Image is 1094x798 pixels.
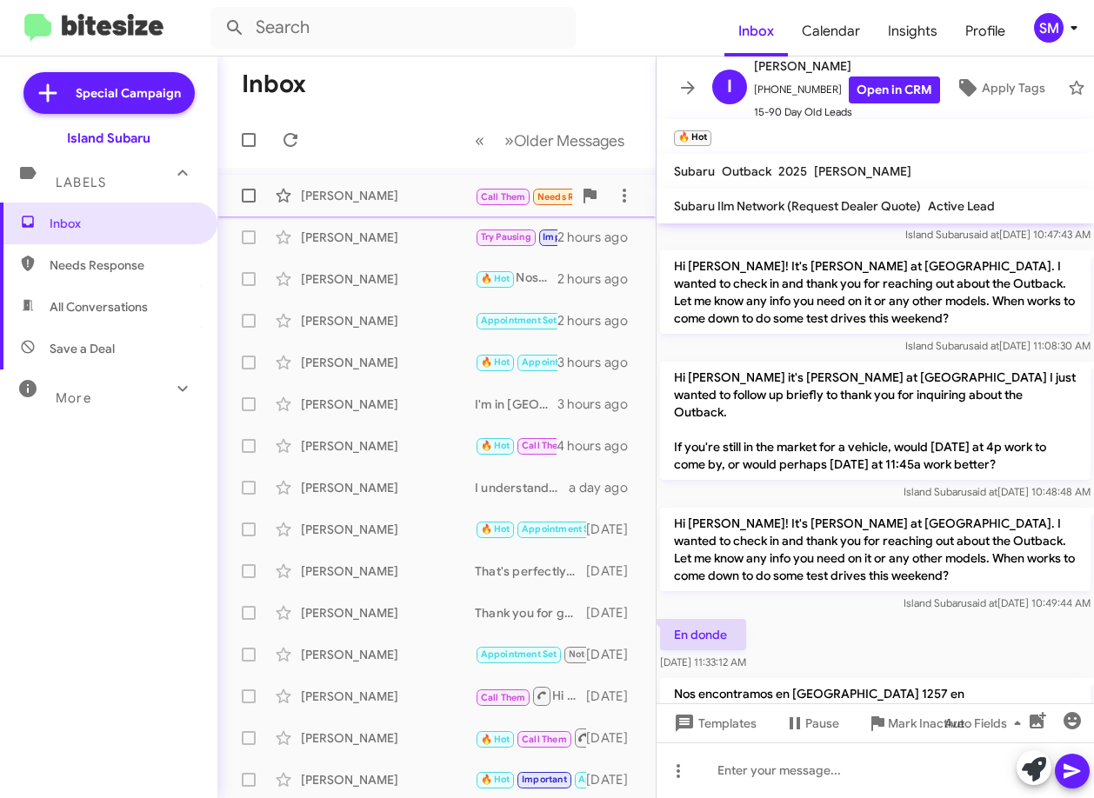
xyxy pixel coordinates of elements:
span: 🔥 Hot [481,273,510,284]
span: All Conversations [50,298,148,316]
div: [PERSON_NAME] [301,729,475,747]
div: Thank you [475,644,586,664]
span: Mark Inactive [888,708,964,739]
nav: Page navigation example [465,123,635,158]
a: Open in CRM [849,76,940,103]
a: Profile [951,6,1019,57]
div: [PERSON_NAME] [301,562,475,580]
div: [PERSON_NAME] [301,312,475,329]
span: » [504,130,514,151]
span: Call Them [522,734,567,745]
div: [PERSON_NAME] [301,187,475,204]
div: [DATE] [586,604,642,622]
div: 2 hours ago [557,312,642,329]
span: said at [967,596,997,609]
button: Templates [657,708,770,739]
div: You're welcome! If you have any questions or need assistance in the future, feel free to reach ou... [475,310,557,330]
span: [DATE] 11:33:12 AM [660,655,746,668]
div: 2 hours ago [557,270,642,288]
span: 🔥 Hot [481,774,510,785]
div: [PERSON_NAME] [301,521,475,538]
span: 🔥 Hot [481,734,510,745]
div: No problem! [475,769,586,789]
span: [PERSON_NAME] [754,56,940,76]
span: Active Lead [928,198,995,214]
span: [PERSON_NAME] [814,163,911,179]
span: « [475,130,484,151]
div: That's perfectly fine! We can accommodate her schedule. Would [DATE] work better? [475,562,586,580]
span: Templates [670,708,757,739]
p: Hi [PERSON_NAME]! It's [PERSON_NAME] at [GEOGRAPHIC_DATA]. I wanted to check in and thank you for... [660,508,1091,591]
h1: Inbox [242,70,306,98]
div: a day ago [569,479,642,496]
span: Subaru [674,163,715,179]
div: 3 hours ago [557,354,642,371]
span: Appointment Set [522,356,598,368]
button: Auto Fields [931,708,1042,739]
div: [DATE] [586,521,642,538]
div: 2 hours ago [557,229,642,246]
div: Inbound Call [475,184,572,206]
span: Call Them [481,191,526,203]
div: That's great to hear, thank you for the update! [475,227,557,247]
span: said at [969,339,999,352]
span: Not-Interested [569,648,636,660]
div: 3 hours ago [557,396,642,413]
span: Call Them [481,692,526,703]
span: Call Them [522,440,567,451]
span: Island Subaru [DATE] 10:48:48 AM [904,485,1091,498]
div: I'm in [GEOGRAPHIC_DATA] [475,396,557,413]
div: [PERSON_NAME] [301,354,475,371]
button: Previous [464,123,495,158]
span: Inbox [724,6,788,57]
span: 🔥 Hot [481,523,510,535]
span: 🔥 Hot [481,356,510,368]
span: Important [543,231,588,243]
div: [PERSON_NAME] [301,479,475,496]
span: Important [522,774,567,785]
span: Needs Response [537,191,611,203]
a: Calendar [788,6,874,57]
div: [DATE] [586,729,642,747]
button: SM [1019,13,1075,43]
button: Next [494,123,635,158]
button: Mark Inactive [853,708,978,739]
div: Island Subaru [67,130,150,147]
div: [PERSON_NAME] [301,604,475,622]
div: Nos encontramos en [GEOGRAPHIC_DATA] 1257 en [GEOGRAPHIC_DATA], [GEOGRAPHIC_DATA]. ¿Le esperamos ... [475,269,557,289]
span: Appointment Set [578,774,655,785]
span: Needs Response [50,256,197,274]
span: Save a Deal [50,340,115,357]
span: Island Subaru [DATE] 11:08:30 AM [905,339,1091,352]
span: 15-90 Day Old Leads [754,103,940,121]
div: SM [1034,13,1064,43]
span: Inbox [50,215,197,232]
span: Pause [805,708,839,739]
div: Ok [475,519,586,539]
div: I understand your curiosity about its value! I can help with that. Let’s schedule an appointment ... [475,479,569,496]
span: Auto Fields [944,708,1028,739]
span: said at [969,228,999,241]
a: Special Campaign [23,72,195,114]
div: [PERSON_NAME] [301,646,475,663]
small: 🔥 Hot [674,130,711,146]
div: Of course! We are located at [STREET_ADDRESS]. [475,436,557,456]
div: Hi Ean, it's [PERSON_NAME] at [GEOGRAPHIC_DATA]. Just wanted to check in with you to see if our s... [475,685,586,707]
span: Subaru Ilm Network (Request Dealer Quote) [674,198,921,214]
span: 🔥 Hot [481,440,510,451]
button: Pause [770,708,853,739]
span: [PHONE_NUMBER] [754,76,940,103]
div: Thank you for getting back to me. I will update my records. [475,604,586,622]
p: Hi [PERSON_NAME] it's [PERSON_NAME] at [GEOGRAPHIC_DATA] I just wanted to follow up briefly to th... [660,362,1091,480]
span: Island Subaru [DATE] 10:49:44 AM [904,596,1091,609]
span: Island Subaru [DATE] 10:47:43 AM [905,228,1091,241]
span: 2025 [778,163,807,179]
span: Apply Tags [982,72,1045,103]
span: Appointment Set [481,315,557,326]
span: said at [967,485,997,498]
p: Nos encontramos en [GEOGRAPHIC_DATA] 1257 en [GEOGRAPHIC_DATA], [GEOGRAPHIC_DATA]. ¿Le esperamos ... [660,678,1091,744]
div: [PERSON_NAME] [301,270,475,288]
a: Insights [874,6,951,57]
